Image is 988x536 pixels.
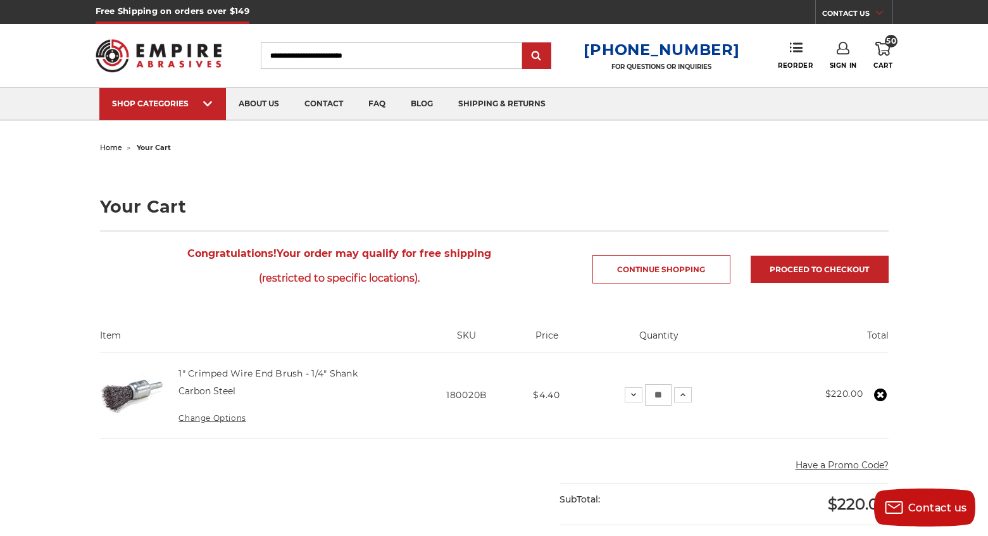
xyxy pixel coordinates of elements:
[830,61,857,70] span: Sign In
[100,266,579,290] span: (restricted to specific locations).
[584,41,739,59] a: [PHONE_NUMBER]
[533,389,560,401] span: $4.40
[828,495,889,513] span: $220.00
[874,489,975,527] button: Contact us
[100,364,163,427] img: 1" Crimped Wire End Brush - 1/4" Shank
[751,256,889,283] a: Proceed to checkout
[645,384,672,406] input: 1" Crimped Wire End Brush - 1/4" Shank Quantity:
[778,61,813,70] span: Reorder
[178,385,235,398] dd: Carbon Steel
[822,6,892,24] a: CONTACT US
[356,88,398,120] a: faq
[578,329,740,352] th: Quantity
[873,61,892,70] span: Cart
[178,368,358,379] a: 1" Crimped Wire End Brush - 1/4" Shank
[446,88,558,120] a: shipping & returns
[446,389,487,401] span: 180020B
[515,329,578,352] th: Price
[226,88,292,120] a: about us
[418,329,515,352] th: SKU
[96,31,222,80] img: Empire Abrasives
[178,413,246,423] a: Change Options
[592,255,730,284] a: Continue Shopping
[584,63,739,71] p: FOR QUESTIONS OR INQUIRIES
[524,44,549,69] input: Submit
[560,484,724,515] div: SubTotal:
[292,88,356,120] a: contact
[100,241,579,290] span: Your order may qualify for free shipping
[187,247,277,259] strong: Congratulations!
[873,42,892,70] a: 50 Cart
[100,143,122,152] a: home
[740,329,888,352] th: Total
[908,502,967,514] span: Contact us
[825,388,863,399] strong: $220.00
[100,329,419,352] th: Item
[398,88,446,120] a: blog
[137,143,171,152] span: your cart
[796,459,889,472] button: Have a Promo Code?
[885,35,897,47] span: 50
[778,42,813,69] a: Reorder
[112,99,213,108] div: SHOP CATEGORIES
[100,198,889,215] h1: Your Cart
